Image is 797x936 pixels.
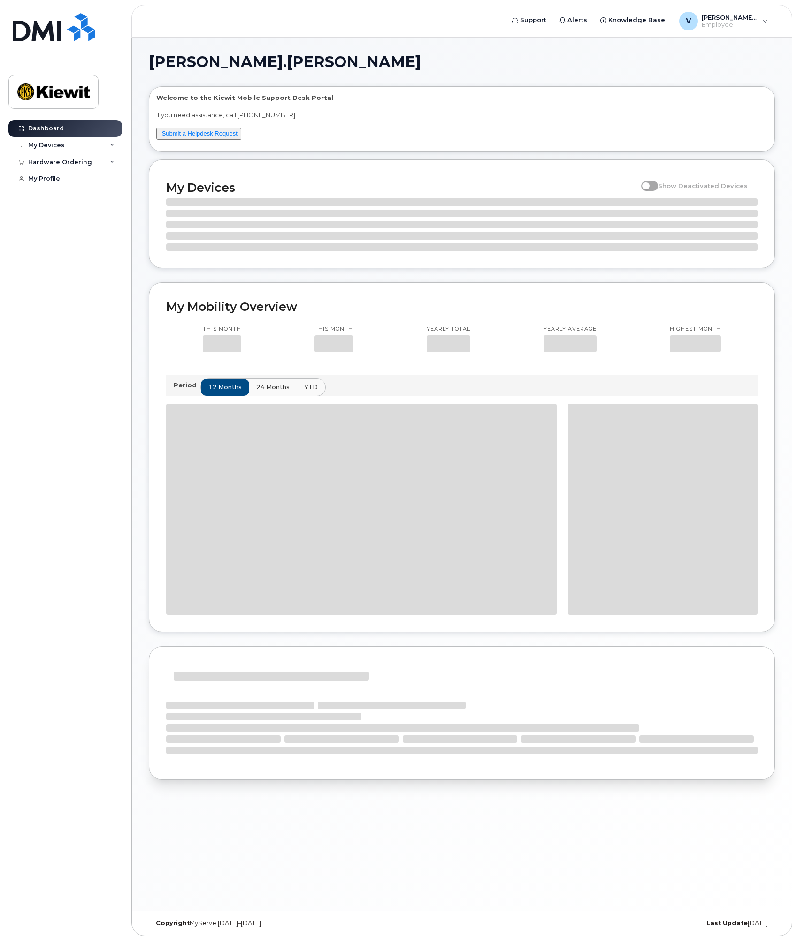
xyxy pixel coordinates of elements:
[156,111,767,120] p: If you need assistance, call [PHONE_NUMBER]
[156,128,241,140] button: Submit a Helpdesk Request
[670,325,721,333] p: Highest month
[156,93,767,102] p: Welcome to the Kiewit Mobile Support Desk Portal
[304,383,318,392] span: YTD
[658,182,748,189] span: Show Deactivated Devices
[641,177,649,184] input: Show Deactivated Devices
[256,383,290,392] span: 24 months
[166,181,636,195] h2: My Devices
[314,325,353,333] p: This month
[706,920,748,927] strong: Last Update
[156,920,190,927] strong: Copyright
[544,325,597,333] p: Yearly average
[427,325,470,333] p: Yearly total
[203,325,241,333] p: This month
[149,920,358,927] div: MyServe [DATE]–[DATE]
[149,55,421,69] span: [PERSON_NAME].[PERSON_NAME]
[162,130,238,137] a: Submit a Helpdesk Request
[174,381,200,390] p: Period
[166,300,758,314] h2: My Mobility Overview
[566,920,775,927] div: [DATE]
